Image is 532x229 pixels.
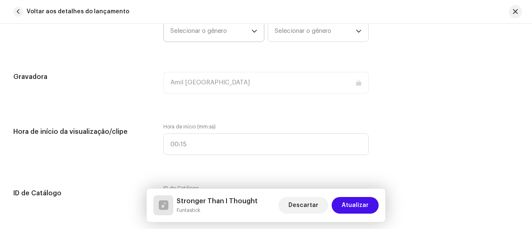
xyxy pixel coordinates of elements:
small: Stronger Than I Thought [177,206,258,214]
label: Hora de início (mm:ss) [163,123,369,130]
div: dropdown trigger [356,21,362,42]
div: dropdown trigger [251,21,257,42]
h5: Gravadora [13,72,150,82]
span: Atualizar [342,197,369,214]
button: Atualizar [332,197,379,214]
input: 00:15 [163,133,369,155]
h5: ID de Catálogo [13,185,150,202]
h5: Stronger Than I Thought [177,196,258,206]
h5: Hora de início da visualização/clipe [13,123,150,140]
button: Descartar [278,197,328,214]
span: Selecionar o gênero [170,21,251,42]
label: ID de Catálogo [163,185,199,192]
span: Selecionar o gênero [275,21,356,42]
span: Descartar [288,197,318,214]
